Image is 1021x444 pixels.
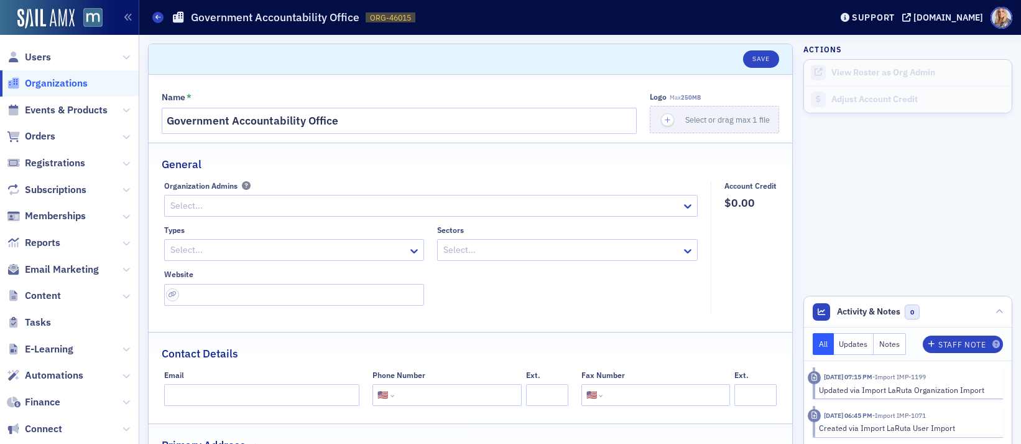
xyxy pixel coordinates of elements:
div: Support [852,12,895,23]
a: View Homepage [75,8,103,29]
span: Content [25,289,61,303]
button: Select or drag max 1 file [650,106,779,133]
span: Connect [25,422,62,436]
span: Registrations [25,156,85,170]
h2: General [162,156,201,172]
button: All [813,333,834,355]
div: Ext. [734,371,749,380]
button: Updates [834,333,874,355]
div: Imported Activity [808,409,821,422]
img: SailAMX [83,8,103,27]
img: SailAMX [17,9,75,29]
a: Reports [7,236,60,250]
span: 0 [905,305,920,320]
a: Subscriptions [7,183,86,197]
span: Reports [25,236,60,250]
div: Sectors [437,225,464,235]
span: 250MB [681,93,701,102]
span: Finance [25,395,60,409]
span: $0.00 [724,195,777,211]
button: Staff Note [923,336,1003,353]
span: Organizations [25,77,88,90]
div: Fax Number [581,371,625,380]
div: Updated via Import LaRuta Organization Import [819,384,995,395]
a: Tasks [7,316,51,329]
a: Content [7,289,61,303]
span: Orders [25,130,55,143]
span: ORG-46015 [370,12,411,23]
div: Name [162,92,185,103]
div: Email [164,371,184,380]
h2: Contact Details [162,346,238,362]
h1: Government Accountability Office [191,10,359,25]
div: Phone Number [372,371,425,380]
div: Logo [650,92,667,102]
div: [DOMAIN_NAME] [913,12,983,23]
div: Types [164,225,185,235]
span: Profile [991,7,1012,29]
a: Adjust Account Credit [804,86,1012,113]
button: Save [743,50,778,68]
div: Staff Note [938,341,986,348]
a: Organizations [7,77,88,90]
a: Automations [7,369,83,382]
div: Website [164,270,193,279]
a: Registrations [7,156,85,170]
a: Memberships [7,209,86,223]
a: Users [7,50,51,64]
span: E-Learning [25,342,73,356]
div: Imported Activity [808,371,821,384]
span: Select or drag max 1 file [685,115,770,125]
time: 3/31/2023 07:15 PM [824,372,872,381]
span: Memberships [25,209,86,223]
span: Events & Products [25,103,108,117]
a: Events & Products [7,103,108,117]
time: 3/31/2023 06:45 PM [824,411,872,420]
a: Orders [7,130,55,143]
a: Finance [7,395,60,409]
span: Import IMP-1071 [872,411,926,420]
button: Notes [874,333,906,355]
span: Max [670,93,701,102]
span: Email Marketing [25,263,99,276]
a: E-Learning [7,342,73,356]
div: Created via Import LaRuta User Import [819,422,995,433]
a: Connect [7,422,62,436]
div: 🇺🇸 [586,389,597,402]
span: Import IMP-1199 [872,372,926,381]
div: Adjust Account Credit [831,94,1005,105]
span: Automations [25,369,83,382]
span: Tasks [25,316,51,329]
div: Organization Admins [164,181,238,191]
span: Activity & Notes [837,305,900,318]
span: Subscriptions [25,183,86,197]
abbr: This field is required [187,92,192,103]
div: Account Credit [724,181,777,191]
a: Email Marketing [7,263,99,276]
span: Users [25,50,51,64]
h4: Actions [803,44,842,55]
button: [DOMAIN_NAME] [902,13,987,22]
div: 🇺🇸 [377,389,388,402]
div: Ext. [526,371,540,380]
